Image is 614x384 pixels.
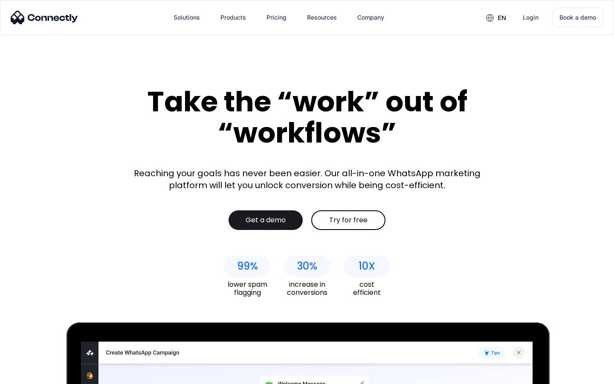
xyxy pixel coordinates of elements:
[284,280,330,297] div: increase in conversions
[359,260,375,272] div: 10X
[297,260,317,272] div: 30%
[311,210,385,230] a: Try for free
[498,12,506,24] div: en
[307,12,337,23] div: Resources
[220,12,246,23] div: Products
[17,369,51,381] ul: Language list
[523,12,539,23] div: Login
[266,12,287,23] div: Pricing
[343,280,390,297] div: cost efficient
[260,7,293,28] a: Pricing
[115,86,499,148] div: Take the “work” out of “workflows”
[552,8,603,27] a: Book a demo
[237,260,258,272] div: 99%
[329,216,368,224] div: Try for free
[128,167,486,191] div: Reaching your goals has never been easier. Our all-in-one WhatsApp marketing platform will let yo...
[357,12,384,23] div: Company
[246,216,286,224] div: Get a demo
[224,280,271,297] div: lower spam flagging
[229,210,303,230] a: Get a demo
[174,12,200,23] div: Solutions
[516,7,545,28] a: Login
[9,369,51,381] aside: Language selected: English
[11,11,78,24] img: Connectly Logo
